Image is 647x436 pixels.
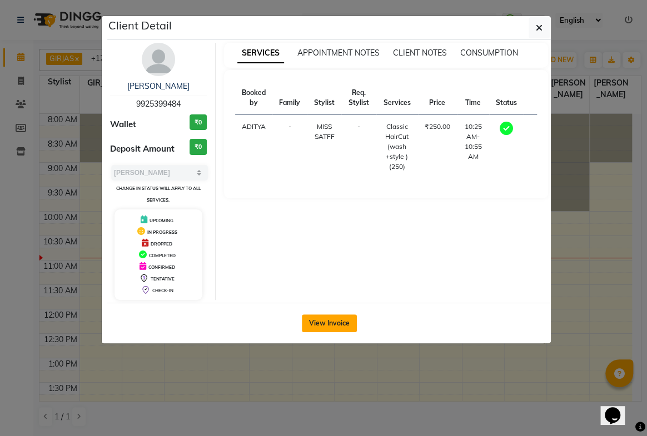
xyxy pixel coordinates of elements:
span: 9925399484 [136,99,181,109]
th: Req. Stylist [341,81,376,115]
th: Booked by [235,81,273,115]
h3: ₹0 [190,139,207,155]
button: View Invoice [302,314,357,332]
h5: Client Detail [108,17,172,34]
div: ₹250.00 [425,122,450,132]
span: UPCOMING [150,218,173,223]
span: CONSUMPTION [460,48,518,58]
span: CLIENT NOTES [393,48,447,58]
span: COMPLETED [149,253,176,258]
span: Deposit Amount [110,143,175,156]
img: avatar [142,43,175,76]
th: Time [457,81,489,115]
td: - [272,115,307,179]
span: SERVICES [237,43,284,63]
span: MISS SATFF [314,122,334,141]
td: 10:25 AM-10:55 AM [457,115,489,179]
th: Services [376,81,418,115]
td: - [341,115,376,179]
a: [PERSON_NAME] [127,81,190,91]
div: Classic HairCut (wash +style )(250) [383,122,411,172]
span: IN PROGRESS [147,229,177,235]
th: Family [272,81,307,115]
th: Stylist [307,81,341,115]
span: CHECK-IN [152,288,173,293]
td: ADITYA [235,115,273,179]
th: Status [489,81,524,115]
th: Price [418,81,457,115]
span: TENTATIVE [151,276,175,282]
span: APPOINTMENT NOTES [297,48,380,58]
h3: ₹0 [190,114,207,131]
span: DROPPED [151,241,172,247]
small: Change in status will apply to all services. [116,186,201,203]
span: CONFIRMED [148,264,175,270]
span: Wallet [110,118,136,131]
iframe: chat widget [600,392,636,425]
